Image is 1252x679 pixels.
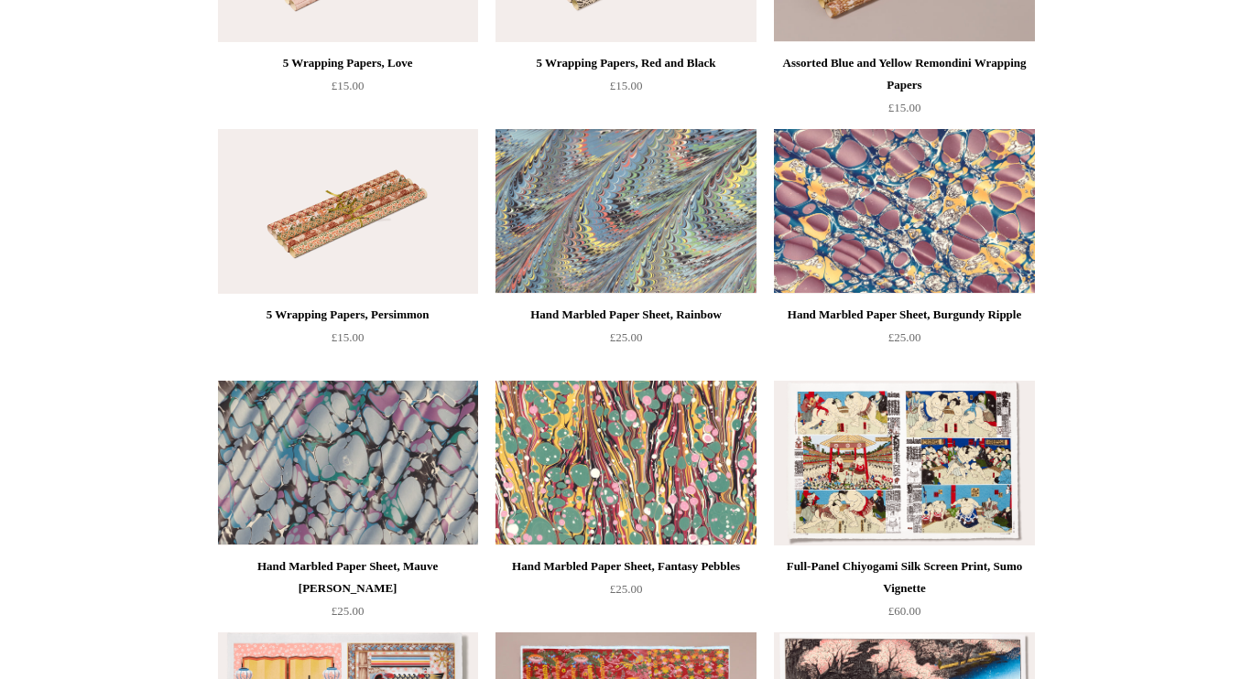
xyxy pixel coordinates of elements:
a: 5 Wrapping Papers, Persimmon £15.00 [218,304,478,379]
a: Hand Marbled Paper Sheet, Rainbow £25.00 [495,304,756,379]
img: Hand Marbled Paper Sheet, Fantasy Pebbles [495,381,756,545]
a: Full-Panel Chiyogami Silk Screen Print, Sumo Vignette Full-Panel Chiyogami Silk Screen Print, Sum... [774,381,1034,545]
div: Assorted Blue and Yellow Remondini Wrapping Papers [778,52,1029,96]
div: Hand Marbled Paper Sheet, Rainbow [500,304,751,326]
a: Assorted Blue and Yellow Remondini Wrapping Papers £15.00 [774,52,1034,127]
div: Hand Marbled Paper Sheet, Burgundy Ripple [778,304,1029,326]
div: 5 Wrapping Papers, Love [223,52,474,74]
a: 5 Wrapping Papers, Persimmon 5 Wrapping Papers, Persimmon [218,129,478,294]
img: Hand Marbled Paper Sheet, Burgundy Ripple [774,129,1034,294]
a: Hand Marbled Paper Sheet, Fantasy Pebbles Hand Marbled Paper Sheet, Fantasy Pebbles [495,381,756,545]
a: Hand Marbled Paper Sheet, Fantasy Pebbles £25.00 [495,555,756,630]
div: Full-Panel Chiyogami Silk Screen Print, Sumo Vignette [778,555,1029,599]
span: £15.00 [332,330,365,344]
img: Hand Marbled Paper Sheet, Rainbow [495,129,756,294]
a: Full-Panel Chiyogami Silk Screen Print, Sumo Vignette £60.00 [774,555,1034,630]
span: £15.00 [610,79,643,92]
span: £25.00 [332,604,365,618]
span: £60.00 [888,604,921,618]
div: Hand Marbled Paper Sheet, Fantasy Pebbles [500,555,751,577]
img: Full-Panel Chiyogami Silk Screen Print, Sumo Vignette [774,381,1034,545]
span: £25.00 [610,330,643,344]
div: 5 Wrapping Papers, Persimmon [223,304,474,326]
span: £25.00 [610,582,643,596]
a: 5 Wrapping Papers, Love £15.00 [218,52,478,127]
a: Hand Marbled Paper Sheet, Mauve [PERSON_NAME] £25.00 [218,555,478,630]
span: £25.00 [888,330,921,344]
a: Hand Marbled Paper Sheet, Burgundy Ripple £25.00 [774,304,1034,379]
a: Hand Marbled Paper Sheet, Mauve Jewel Ripple Hand Marbled Paper Sheet, Mauve Jewel Ripple [218,381,478,545]
span: £15.00 [332,79,365,92]
img: 5 Wrapping Papers, Persimmon [218,129,478,294]
span: £15.00 [888,101,921,114]
div: Hand Marbled Paper Sheet, Mauve [PERSON_NAME] [223,555,474,599]
a: 5 Wrapping Papers, Red and Black £15.00 [495,52,756,127]
img: Hand Marbled Paper Sheet, Mauve Jewel Ripple [218,381,478,545]
a: Hand Marbled Paper Sheet, Burgundy Ripple Hand Marbled Paper Sheet, Burgundy Ripple [774,129,1034,294]
div: 5 Wrapping Papers, Red and Black [500,52,751,74]
a: Hand Marbled Paper Sheet, Rainbow Hand Marbled Paper Sheet, Rainbow [495,129,756,294]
